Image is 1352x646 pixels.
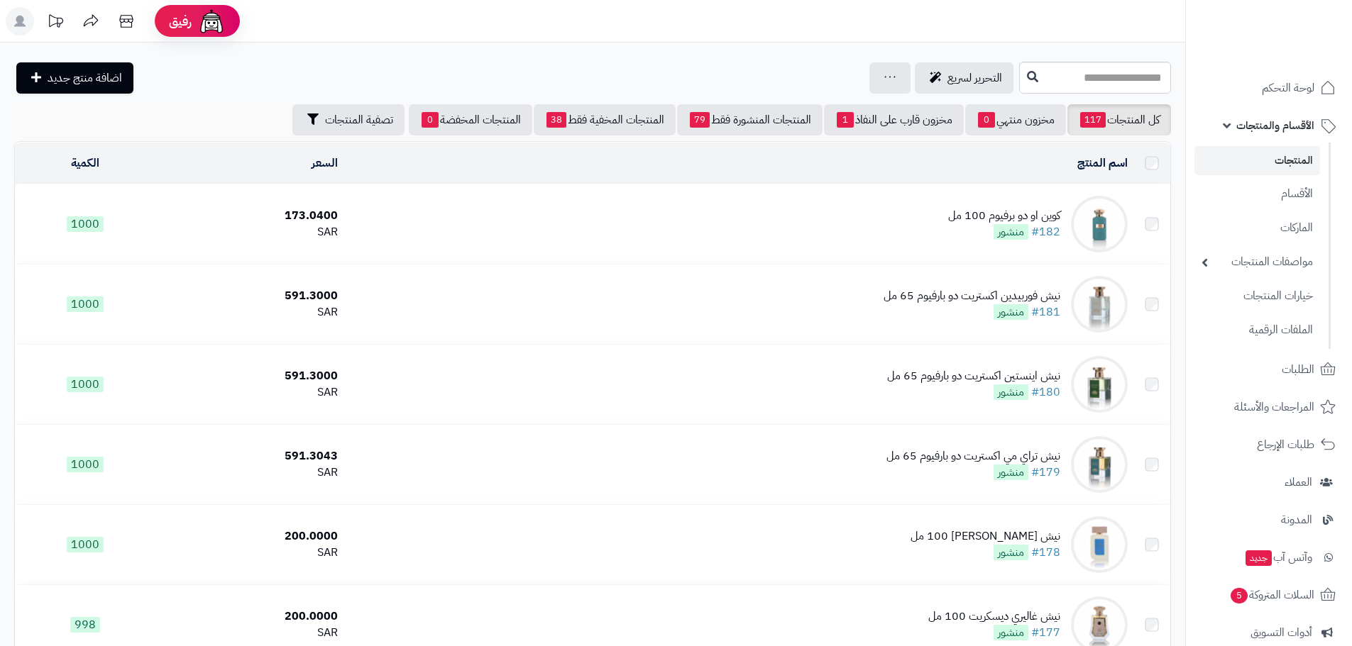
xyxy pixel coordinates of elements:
[994,545,1028,560] span: منشور
[1244,547,1312,567] span: وآتس آب
[1071,276,1128,333] img: نيش فوربيدين اكستريت دو بارفيوم 65 مل
[1031,624,1060,641] a: #177
[1236,116,1314,135] span: الأقسام والمنتجات
[161,528,338,545] div: 200.0000
[1229,585,1314,605] span: السلات المتروكة
[169,13,192,30] span: رفيق
[1077,155,1128,172] a: اسم المنتج
[1194,390,1343,424] a: المراجعات والأسئلة
[886,448,1060,464] div: نيش تراي مي اكستريت دو بارفيوم 65 مل
[1071,356,1128,413] img: نيش اينستين اكستريت دو بارفيوم 65 مل
[978,112,995,128] span: 0
[965,104,1066,135] a: مخزون منتهي0
[837,112,854,128] span: 1
[1194,213,1320,243] a: الماركات
[422,112,439,128] span: 0
[911,528,1060,545] div: نيش [PERSON_NAME] 100 مل
[1246,550,1272,566] span: جديد
[915,62,1013,94] a: التحرير لسريع
[161,224,338,240] div: SAR
[1031,303,1060,321] a: #181
[325,111,393,128] span: تصفية المنتجات
[1080,112,1106,128] span: 117
[161,304,338,321] div: SAR
[1262,78,1314,98] span: لوحة التحكم
[1234,397,1314,417] span: المراجعات والأسئلة
[67,216,104,232] span: 1000
[887,368,1060,384] div: نيش اينستين اكستريت دو بارفيوم 65 مل
[947,69,1002,87] span: التحرير لسريع
[1251,623,1312,642] span: أدوات التسويق
[197,7,226,35] img: ai-face.png
[884,288,1060,304] div: نيش فوربيدين اكستريت دو بارفيوم 65 مل
[67,377,104,392] span: 1000
[312,155,338,172] a: السعر
[1282,360,1314,379] span: الطلبات
[1194,179,1320,209] a: الأقسام
[48,69,122,87] span: اضافة منتج جديد
[161,288,338,304] div: 591.3000
[1071,196,1128,252] img: كوين او دو برفيوم 100 مل
[1031,464,1060,481] a: #179
[161,384,338,401] div: SAR
[1285,472,1312,492] span: العملاء
[292,104,405,135] button: تصفية المنتجات
[1255,35,1339,65] img: logo-2.png
[677,104,823,135] a: المنتجات المنشورة فقط79
[38,7,73,39] a: تحديثات المنصة
[1194,71,1343,105] a: لوحة التحكم
[409,104,532,135] a: المنتجات المخفضة0
[994,464,1028,480] span: منشور
[1281,510,1312,530] span: المدونة
[928,608,1060,625] div: نيش غاليري ديسكريت 100 مل
[824,104,964,135] a: مخزون قارب على النفاذ1
[67,296,104,312] span: 1000
[161,368,338,384] div: 591.3000
[1194,281,1320,311] a: خيارات المنتجات
[1194,540,1343,574] a: وآتس آبجديد
[1194,247,1320,277] a: مواصفات المنتجات
[994,304,1028,320] span: منشور
[67,457,104,472] span: 1000
[161,208,338,224] div: 173.0400
[67,537,104,552] span: 1000
[1231,588,1248,603] span: 5
[1194,352,1343,386] a: الطلبات
[161,545,338,561] div: SAR
[1031,223,1060,240] a: #182
[71,155,99,172] a: الكمية
[1031,544,1060,561] a: #178
[161,464,338,481] div: SAR
[534,104,676,135] a: المنتجات المخفية فقط38
[70,617,100,633] span: 998
[1031,384,1060,401] a: #180
[1067,104,1171,135] a: كل المنتجات117
[16,62,133,94] a: اضافة منتج جديد
[1194,578,1343,612] a: السلات المتروكة5
[546,112,566,128] span: 38
[1194,465,1343,499] a: العملاء
[994,625,1028,640] span: منشور
[1071,436,1128,493] img: نيش تراي مي اكستريت دو بارفيوم 65 مل
[1194,315,1320,345] a: الملفات الرقمية
[994,224,1028,240] span: منشور
[948,208,1060,224] div: كوين او دو برفيوم 100 مل
[1194,146,1320,175] a: المنتجات
[161,448,338,464] div: 591.3043
[994,384,1028,400] span: منشور
[161,608,338,625] div: 200.0000
[1194,503,1343,537] a: المدونة
[1257,435,1314,455] span: طلبات الإرجاع
[1071,516,1128,573] img: نيش غاليري بريستيج 100 مل
[690,112,710,128] span: 79
[1194,428,1343,462] a: طلبات الإرجاع
[161,625,338,641] div: SAR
